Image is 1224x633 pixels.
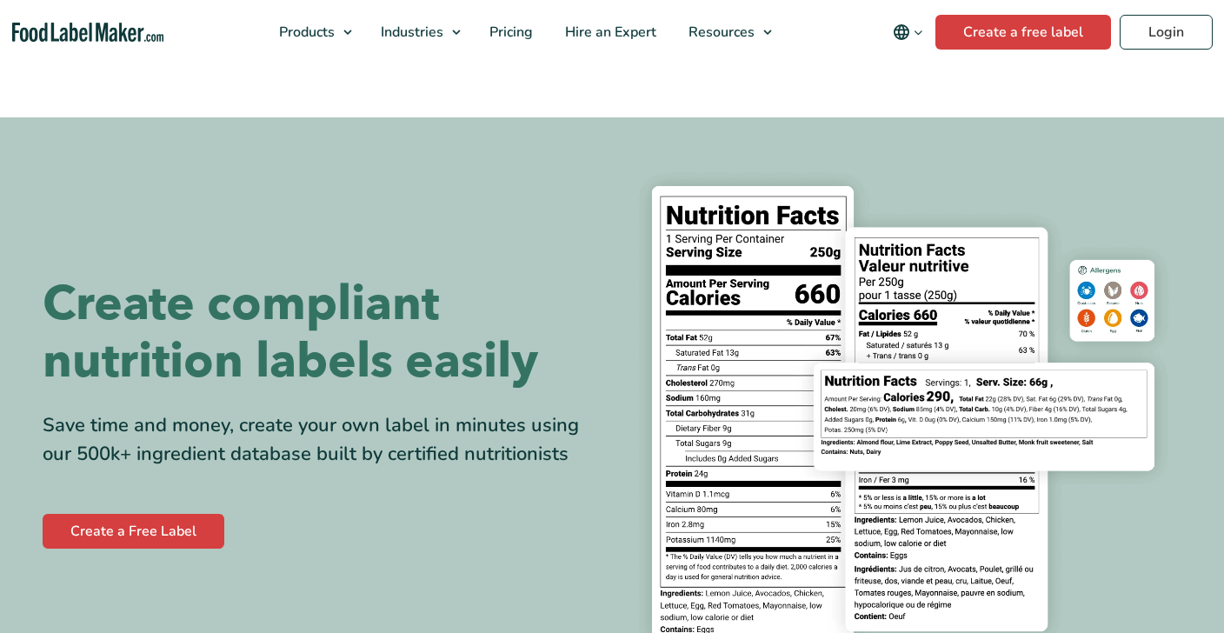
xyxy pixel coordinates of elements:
span: Pricing [484,23,535,42]
span: Resources [683,23,756,42]
span: Industries [376,23,445,42]
h1: Create compliant nutrition labels easily [43,276,599,390]
button: Change language [881,15,935,50]
a: Login [1120,15,1213,50]
span: Hire an Expert [560,23,658,42]
div: Save time and money, create your own label in minutes using our 500k+ ingredient database built b... [43,411,599,469]
a: Create a Free Label [43,514,224,549]
span: Products [274,23,336,42]
a: Create a free label [935,15,1111,50]
a: Food Label Maker homepage [12,23,164,43]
